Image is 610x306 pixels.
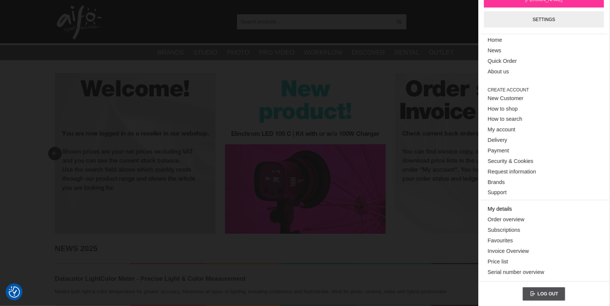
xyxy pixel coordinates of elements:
[488,46,600,56] a: News
[488,93,600,104] a: New Customer
[488,56,600,67] a: Quick Order
[488,125,600,135] a: My account
[488,267,600,277] a: Serial number overview
[9,285,20,299] button: Consent Preferences
[304,48,342,58] a: Workflow
[488,236,600,246] a: Favourites
[227,48,249,58] a: Photo
[488,114,600,125] a: How to search
[488,146,600,156] a: Payment
[488,215,600,225] a: Order overview
[55,275,246,282] strong: Datacolor LightColor Meter - Precise Light & Color Measurement
[55,288,507,296] p: Meters both light & color temperature for greater accuracy. Measures all types of lighting, inclu...
[55,305,507,306] img: NEWS!
[395,73,556,234] img: Ad:RET003 banner-resel-account-bgr.jpg
[352,48,385,58] a: Discover
[55,73,216,234] img: Ad:RET001 banner-resel-welcome-bgr.jpg
[488,67,600,77] a: About us
[488,156,600,167] a: Security & Cookies
[157,48,184,58] a: Brands
[237,16,392,27] input: Search products ...
[259,48,294,58] a: Pro Video
[488,104,600,114] a: How to shop
[484,11,604,27] a: Settings
[523,287,566,301] a: Log out
[488,257,600,267] a: Price list
[488,246,600,257] a: Invoice Overview
[48,147,62,160] button: Previous
[9,286,20,298] img: Revisit consent button
[57,6,102,40] img: logo.png
[488,225,600,236] a: Subscriptions
[488,177,600,188] a: Brands
[538,291,558,297] span: Log out
[55,263,507,264] img: NEWS!
[488,187,600,198] a: Support
[488,204,600,215] a: My details
[488,135,600,146] a: Delivery
[55,243,507,254] h2: NEWS 2025
[395,48,420,58] a: Rental
[488,167,600,177] a: Request information
[488,87,600,93] span: Create account
[225,73,386,234] img: Ad:RET008 banner-resel-new-LED100C.jpg
[193,48,218,58] a: Studio
[488,35,600,46] a: Home
[429,48,454,58] a: Outlet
